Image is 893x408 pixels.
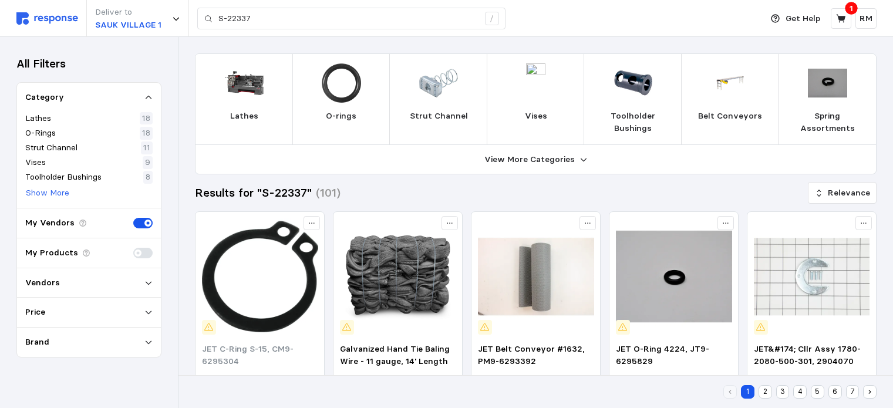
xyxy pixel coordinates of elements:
button: 7 [846,385,860,399]
p: Lathes [25,112,51,125]
button: Show More [25,186,70,200]
p: 1 [850,2,853,15]
span: JET&#174; Cllr Assy 1780-2080-500-301, 2904070 [754,343,861,367]
h3: All Filters [16,56,66,72]
p: 11 [143,141,150,154]
span: Galvanized Hand Tie Baling Wire - 11 gauge, 14' Length [340,343,450,367]
p: Toolholder Bushings [594,110,672,135]
p: SAUK VILLAGE 1 [95,19,161,32]
h3: Results for "S-22337" [195,185,312,201]
p: Spring Assortments [788,110,867,135]
button: 2 [759,385,772,399]
img: WMH_1321W-04-2.webp [808,63,847,103]
button: 6 [828,385,842,399]
button: Get Help [764,8,827,30]
button: View More Categories [196,145,876,174]
p: RM [860,12,872,25]
img: WMH_321390.webp [225,63,264,103]
p: My Products [25,247,78,259]
p: My Vendors [25,217,75,230]
p: Show More [26,187,69,200]
p: Toolholder Bushings [25,171,102,184]
img: WMH_6295304.webp [202,218,318,335]
p: Belt Conveyors [698,110,762,123]
p: Vises [525,110,547,123]
p: Strut Channel [410,110,468,123]
p: Vises [25,156,46,169]
p: View More Categories [484,153,575,166]
button: RM [855,8,877,29]
button: 3 [776,385,790,399]
h3: (101) [316,185,341,201]
img: 4WN27_AS01 [516,63,555,103]
button: Relevance [808,182,877,204]
p: O-rings [326,110,356,123]
p: 18 [142,127,150,140]
p: 8 [146,171,150,184]
button: 4 [793,385,807,399]
p: Get Help [786,12,820,25]
span: JET Belt Conveyor #1632, PM9-6293392 [478,343,585,367]
input: Search for a product name or SKU [218,8,478,29]
span: JET O-Ring 4224, JT9-6295829 [616,343,709,367]
button: 5 [811,385,824,399]
p: 9 [145,156,150,169]
p: Brand [25,336,49,349]
p: O-Rings [25,127,56,140]
p: 18 [142,112,150,125]
p: Relevance [828,187,870,200]
p: Strut Channel [25,141,77,154]
img: ABT_3900-4911.webp [614,63,653,103]
p: Deliver to [95,6,161,19]
span: JET C-Ring S-15, CM9-6295304 [202,343,294,367]
img: 713103.webp [419,63,459,103]
p: Vendors [25,277,60,289]
img: S-22337 [340,218,456,335]
img: US5_ZUSAH1X6.webp [322,63,361,103]
p: Category [25,91,64,104]
div: / [485,12,499,26]
p: Lathes [230,110,258,123]
img: WMH_6295829.webp [616,218,732,335]
p: Price [25,306,45,319]
img: WMH_6293392.jpg.webp [478,218,594,335]
img: svg%3e [16,12,78,25]
img: WMH_2904070.webp [754,218,870,335]
button: 1 [741,385,754,399]
img: 30002459.jpg [710,63,750,103]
